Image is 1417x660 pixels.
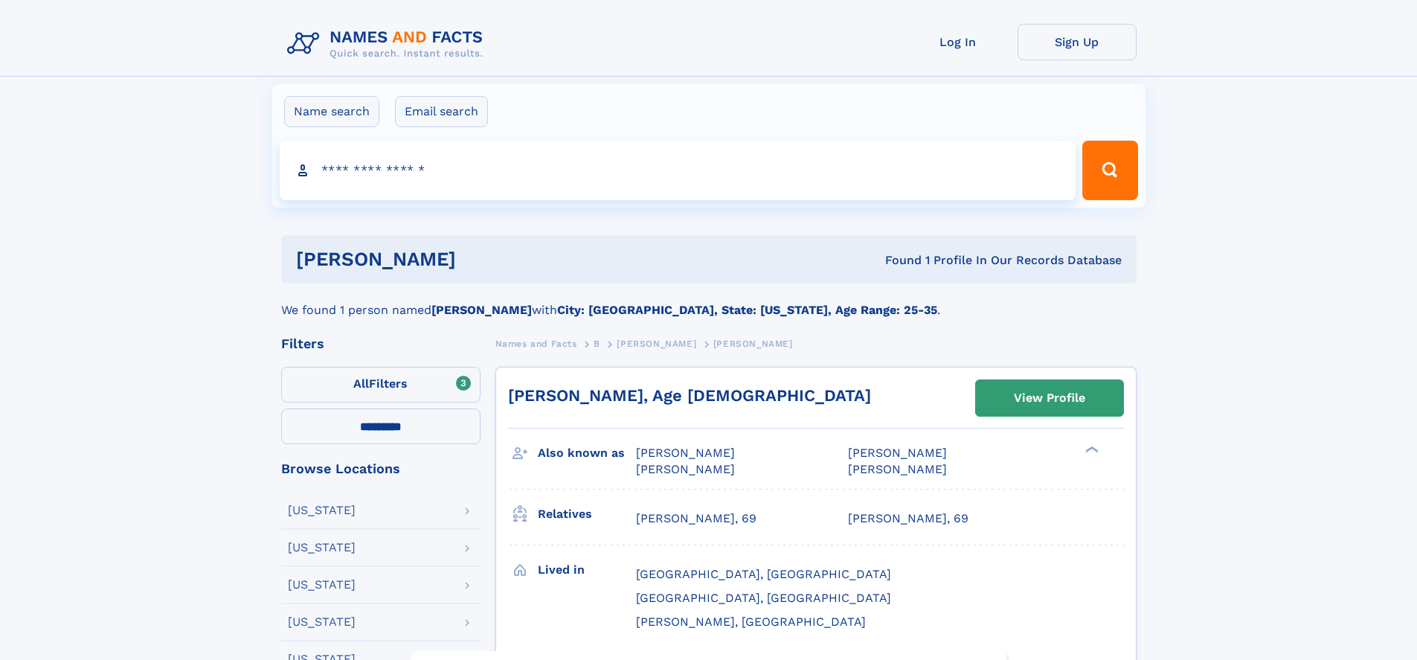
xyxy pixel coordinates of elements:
[636,591,891,605] span: [GEOGRAPHIC_DATA], [GEOGRAPHIC_DATA]
[288,616,356,628] div: [US_STATE]
[296,250,671,269] h1: [PERSON_NAME]
[395,96,488,127] label: Email search
[636,567,891,581] span: [GEOGRAPHIC_DATA], [GEOGRAPHIC_DATA]
[281,462,481,475] div: Browse Locations
[538,502,636,527] h3: Relatives
[288,504,356,516] div: [US_STATE]
[636,510,756,527] a: [PERSON_NAME], 69
[281,337,481,350] div: Filters
[1014,381,1085,415] div: View Profile
[713,339,793,349] span: [PERSON_NAME]
[594,339,600,349] span: B
[848,446,947,460] span: [PERSON_NAME]
[538,440,636,466] h3: Also known as
[899,24,1018,60] a: Log In
[281,283,1137,319] div: We found 1 person named with .
[538,557,636,583] h3: Lived in
[976,380,1123,416] a: View Profile
[617,334,696,353] a: [PERSON_NAME]
[353,377,369,391] span: All
[1082,445,1099,455] div: ❯
[1018,24,1137,60] a: Sign Up
[594,334,600,353] a: B
[280,141,1076,200] input: search input
[281,24,495,64] img: Logo Names and Facts
[508,386,871,405] a: [PERSON_NAME], Age [DEMOGRAPHIC_DATA]
[617,339,696,349] span: [PERSON_NAME]
[636,462,735,476] span: [PERSON_NAME]
[636,615,866,629] span: [PERSON_NAME], [GEOGRAPHIC_DATA]
[288,542,356,554] div: [US_STATE]
[284,96,379,127] label: Name search
[670,252,1122,269] div: Found 1 Profile In Our Records Database
[848,462,947,476] span: [PERSON_NAME]
[288,579,356,591] div: [US_STATE]
[848,510,968,527] a: [PERSON_NAME], 69
[636,446,735,460] span: [PERSON_NAME]
[495,334,577,353] a: Names and Facts
[281,367,481,403] label: Filters
[1082,141,1137,200] button: Search Button
[431,303,532,317] b: [PERSON_NAME]
[557,303,937,317] b: City: [GEOGRAPHIC_DATA], State: [US_STATE], Age Range: 25-35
